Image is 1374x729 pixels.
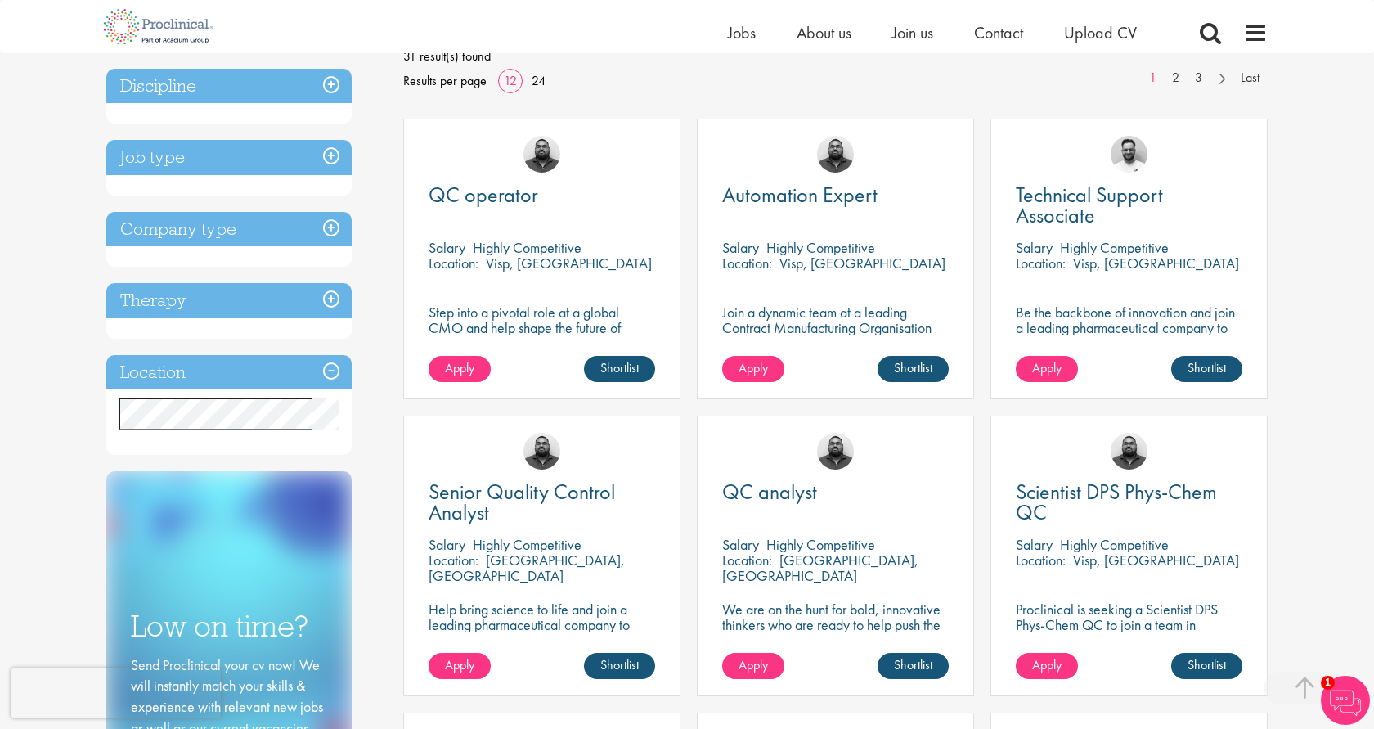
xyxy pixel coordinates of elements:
[974,22,1023,43] a: Contact
[445,359,474,376] span: Apply
[1016,185,1242,226] a: Technical Support Associate
[429,304,655,351] p: Step into a pivotal role at a global CMO and help shape the future of healthcare manufacturing.
[1016,356,1078,382] a: Apply
[1032,656,1062,673] span: Apply
[1016,535,1053,554] span: Salary
[1060,535,1169,554] p: Highly Competitive
[722,181,878,209] span: Automation Expert
[1016,238,1053,257] span: Salary
[1321,676,1335,690] span: 1
[722,185,949,205] a: Automation Expert
[766,238,875,257] p: Highly Competitive
[722,478,817,506] span: QC analyst
[429,356,491,382] a: Apply
[1064,22,1137,43] a: Upload CV
[445,656,474,673] span: Apply
[1016,653,1078,679] a: Apply
[1016,478,1217,526] span: Scientist DPS Phys-Chem QC
[722,601,949,664] p: We are on the hunt for bold, innovative thinkers who are ready to help push the boundaries of sci...
[11,668,221,718] iframe: reCAPTCHA
[106,140,352,175] h3: Job type
[766,535,875,554] p: Highly Competitive
[1016,304,1242,367] p: Be the backbone of innovation and join a leading pharmaceutical company to help keep life-changin...
[429,185,655,205] a: QC operator
[1060,238,1169,257] p: Highly Competitive
[797,22,851,43] a: About us
[523,136,560,173] img: Ashley Bennett
[739,656,768,673] span: Apply
[817,433,854,470] img: Ashley Bennett
[106,283,352,318] h3: Therapy
[429,482,655,523] a: Senior Quality Control Analyst
[722,356,784,382] a: Apply
[584,356,655,382] a: Shortlist
[722,551,918,585] p: [GEOGRAPHIC_DATA], [GEOGRAPHIC_DATA]
[403,69,487,93] span: Results per page
[878,356,949,382] a: Shortlist
[106,212,352,247] h3: Company type
[1111,136,1147,173] a: Emile De Beer
[739,359,768,376] span: Apply
[1141,69,1165,88] a: 1
[429,254,478,272] span: Location:
[429,238,465,257] span: Salary
[473,238,581,257] p: Highly Competitive
[584,653,655,679] a: Shortlist
[1233,69,1268,88] a: Last
[1016,254,1066,272] span: Location:
[486,254,652,272] p: Visp, [GEOGRAPHIC_DATA]
[1111,433,1147,470] img: Ashley Bennett
[1016,181,1163,229] span: Technical Support Associate
[779,254,945,272] p: Visp, [GEOGRAPHIC_DATA]
[429,535,465,554] span: Salary
[1171,356,1242,382] a: Shortlist
[403,44,1268,69] span: 31 result(s) found
[722,482,949,502] a: QC analyst
[498,72,523,89] a: 12
[1016,482,1242,523] a: Scientist DPS Phys-Chem QC
[722,254,772,272] span: Location:
[722,535,759,554] span: Salary
[728,22,756,43] a: Jobs
[473,535,581,554] p: Highly Competitive
[429,601,655,679] p: Help bring science to life and join a leading pharmaceutical company to play a key role in delive...
[523,433,560,470] img: Ashley Bennett
[1073,551,1239,569] p: Visp, [GEOGRAPHIC_DATA]
[1016,551,1066,569] span: Location:
[1016,601,1242,648] p: Proclinical is seeking a Scientist DPS Phys-Chem QC to join a team in [GEOGRAPHIC_DATA]
[722,551,772,569] span: Location:
[429,181,538,209] span: QC operator
[722,238,759,257] span: Salary
[722,304,949,382] p: Join a dynamic team at a leading Contract Manufacturing Organisation (CMO) and contribute to grou...
[878,653,949,679] a: Shortlist
[1171,653,1242,679] a: Shortlist
[526,72,551,89] a: 24
[429,478,615,526] span: Senior Quality Control Analyst
[429,653,491,679] a: Apply
[106,69,352,104] h3: Discipline
[722,653,784,679] a: Apply
[817,136,854,173] img: Ashley Bennett
[429,551,625,585] p: [GEOGRAPHIC_DATA], [GEOGRAPHIC_DATA]
[1073,254,1239,272] p: Visp, [GEOGRAPHIC_DATA]
[429,551,478,569] span: Location:
[1187,69,1210,88] a: 3
[1032,359,1062,376] span: Apply
[892,22,933,43] a: Join us
[131,610,327,642] h3: Low on time?
[1164,69,1188,88] a: 2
